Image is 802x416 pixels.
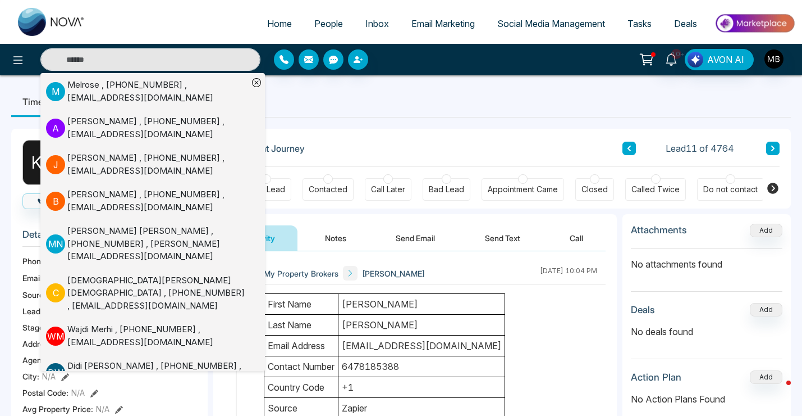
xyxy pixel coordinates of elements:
p: No attachments found [631,249,782,271]
span: [PERSON_NAME] [362,268,425,279]
div: New Lead [248,184,285,195]
button: Notes [303,225,369,251]
img: Lead Flow [688,52,703,67]
span: N/A [71,387,85,399]
div: Called Twice [631,184,680,195]
a: People [303,13,354,34]
p: A [46,119,65,138]
a: Deals [663,13,708,34]
div: Appointment Came [488,184,558,195]
span: People [314,18,343,29]
span: Tasks [627,18,652,29]
div: K W [22,140,67,185]
h3: Details [22,229,196,246]
span: My Property Brokers [264,268,338,279]
div: Do not contact [703,184,758,195]
a: 10+ [658,49,685,69]
a: Inbox [354,13,400,34]
div: [DEMOGRAPHIC_DATA][PERSON_NAME][DEMOGRAPHIC_DATA] , [PHONE_NUMBER] , [EMAIL_ADDRESS][DOMAIN_NAME] [67,274,248,313]
button: Add [750,224,782,237]
p: No deals found [631,325,782,338]
a: Tasks [616,13,663,34]
p: D W [46,363,65,382]
img: Market-place.gif [714,11,795,36]
span: Stage: [22,322,46,333]
p: M [46,82,65,101]
div: Bad Lead [429,184,464,195]
a: Social Media Management [486,13,616,34]
span: Email Marketing [411,18,475,29]
p: J [46,155,65,174]
a: Home [256,13,303,34]
span: City : [22,370,39,382]
span: Home [267,18,292,29]
div: [PERSON_NAME] [PERSON_NAME] , [PHONE_NUMBER] , [PERSON_NAME][EMAIL_ADDRESS][DOMAIN_NAME] [67,225,248,263]
img: Nova CRM Logo [18,8,85,36]
h3: Attachments [631,224,687,236]
span: Deals [674,18,697,29]
span: 10+ [671,49,681,59]
span: Source: [22,289,51,301]
span: N/A [96,403,109,415]
button: Add [750,370,782,384]
span: Avg Property Price : [22,403,93,415]
div: Call Later [371,184,405,195]
div: Wajdi Merhi , [PHONE_NUMBER] , [EMAIL_ADDRESS][DOMAIN_NAME] [67,323,248,349]
div: [PERSON_NAME] , [PHONE_NUMBER] , [EMAIL_ADDRESS][DOMAIN_NAME] [67,188,248,214]
span: Email: [22,272,44,284]
h3: Action Plan [631,372,681,383]
div: [PERSON_NAME] , [PHONE_NUMBER] , [EMAIL_ADDRESS][DOMAIN_NAME] [67,152,248,177]
div: Melrose , [PHONE_NUMBER] , [EMAIL_ADDRESS][DOMAIN_NAME] [67,79,248,104]
button: Send Text [462,225,543,251]
button: AVON AI [685,49,754,70]
img: User Avatar [764,49,783,69]
span: Phone: [22,255,48,267]
li: Timeline [11,87,69,117]
div: [DATE] 10:04 PM [540,266,597,281]
div: Contacted [309,184,347,195]
button: Call [22,193,77,209]
div: [PERSON_NAME] , [PHONE_NUMBER] , [EMAIL_ADDRESS][DOMAIN_NAME] [67,115,248,141]
span: Lead 11 of 4764 [666,142,734,155]
h3: Deals [631,304,655,315]
span: Add [750,225,782,234]
span: Postal Code : [22,387,68,399]
p: C [46,283,65,302]
span: Social Media Management [497,18,605,29]
p: B [46,192,65,211]
span: Inbox [365,18,389,29]
iframe: Intercom live chat [764,378,791,405]
div: Closed [581,184,608,195]
p: No Action Plans Found [631,392,782,406]
span: Lead Type: [22,305,63,317]
span: Agent: [22,354,47,366]
span: Address: [22,338,71,350]
span: AVON AI [707,53,744,66]
a: Email Marketing [400,13,486,34]
button: Call [547,225,606,251]
div: Didi [PERSON_NAME] , [PHONE_NUMBER] , [EMAIL_ADDRESS][DOMAIN_NAME] [67,360,248,385]
button: Send Email [373,225,457,251]
span: N/A [42,370,56,382]
button: Add [750,303,782,316]
p: W M [46,327,65,346]
p: M N [46,234,65,254]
